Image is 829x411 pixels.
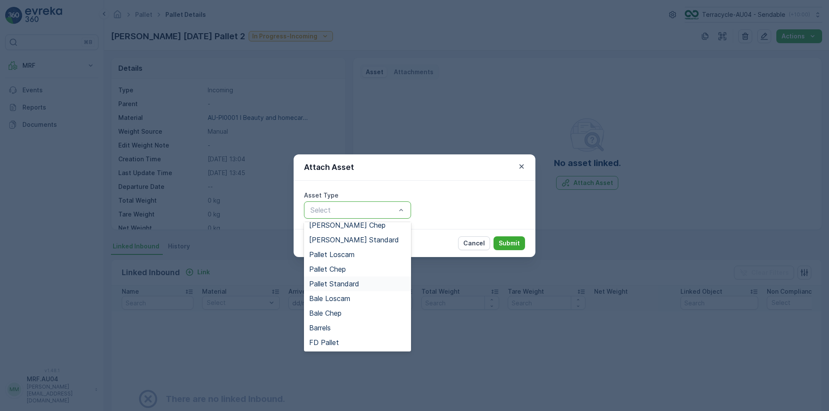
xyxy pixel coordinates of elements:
p: Cancel [463,239,485,248]
span: Barrels [309,324,331,332]
span: [PERSON_NAME] Standard [309,236,399,244]
span: [PERSON_NAME] Chep [309,221,386,229]
p: Submit [499,239,520,248]
label: Asset Type [304,191,339,199]
span: FD Pallet [309,339,339,346]
button: Submit [494,236,525,250]
span: Bale Loscam [309,295,350,302]
p: Attach Asset [304,161,354,173]
span: Pallet Loscam [309,251,354,258]
span: Bale Chep [309,309,342,317]
span: Pallet Standard [309,280,359,288]
button: Cancel [458,236,490,250]
span: Pallet Chep [309,265,346,273]
p: Select [310,205,396,215]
